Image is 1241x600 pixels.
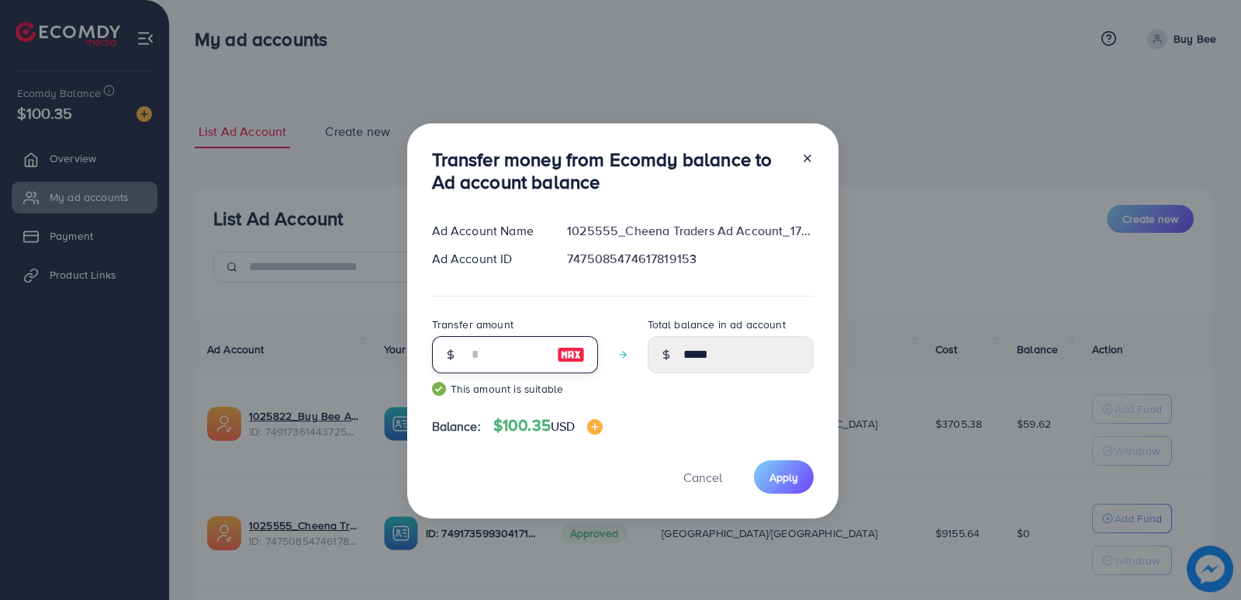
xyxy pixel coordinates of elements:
img: image [587,419,603,435]
span: USD [551,418,575,435]
span: Cancel [683,469,722,486]
label: Transfer amount [432,317,513,332]
span: Balance: [432,418,481,435]
label: Total balance in ad account [648,317,786,332]
small: This amount is suitable [432,381,598,397]
img: guide [432,382,446,396]
div: Ad Account Name [420,222,555,240]
button: Apply [754,460,814,494]
h4: $100.35 [493,416,603,435]
img: image [557,345,585,364]
div: 7475085474617819153 [555,250,825,268]
div: Ad Account ID [420,250,555,268]
div: 1025555_Cheena Traders Ad Account_1740428978835 [555,222,825,240]
span: Apply [769,470,798,485]
button: Cancel [664,460,741,494]
h3: Transfer money from Ecomdy balance to Ad account balance [432,148,789,193]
